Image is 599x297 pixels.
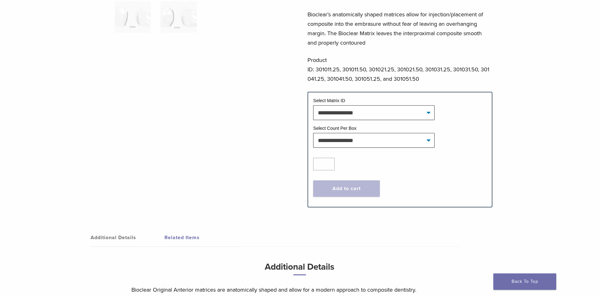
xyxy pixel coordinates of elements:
[313,126,357,131] label: Select Count Per Box
[313,180,380,197] button: Add to cart
[313,98,345,103] label: Select Matrix ID
[160,1,197,33] img: Original Anterior Matrix - A Series - Image 6
[91,229,164,246] a: Additional Details
[308,55,492,84] p: Product ID: 301011.25, 301011.50, 301021.25, 301021.50, 301031.25, 301031.50, 301041.25, 301041.5...
[131,285,468,294] p: Bioclear Original Anterior matrices are anatomically shaped and allow for a modern approach to co...
[493,273,556,290] a: Back To Top
[164,229,238,246] a: Related Items
[131,259,468,280] h3: Additional Details
[115,1,151,33] img: Original Anterior Matrix - A Series - Image 5
[308,10,492,47] p: Bioclear’s anatomically shaped matrices allow for injection/placement of composite into the embra...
